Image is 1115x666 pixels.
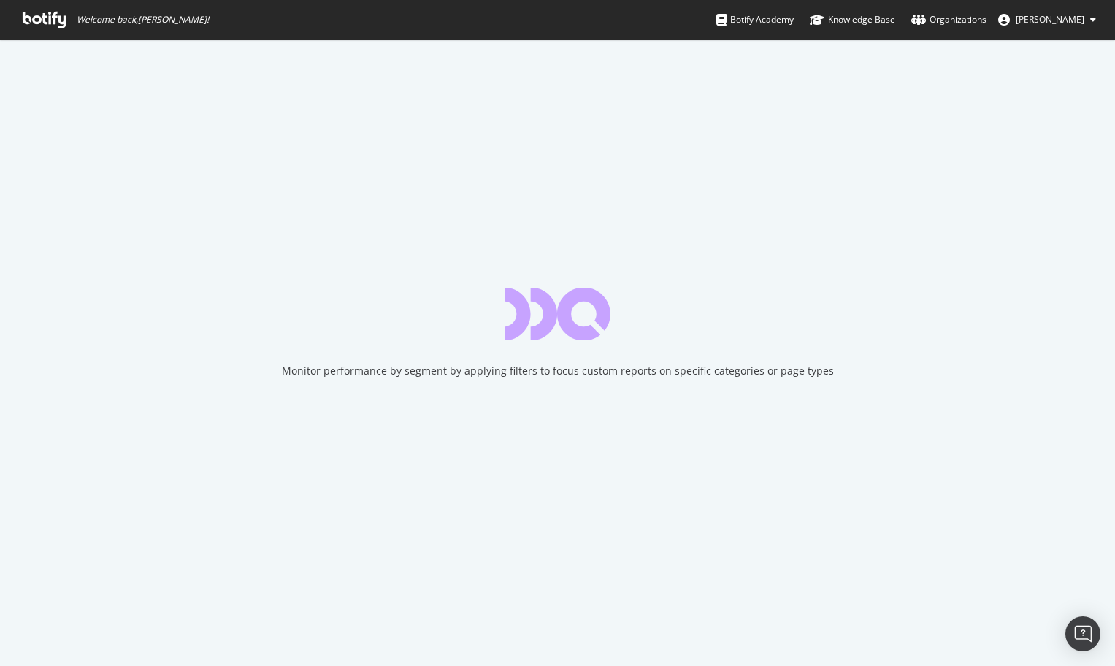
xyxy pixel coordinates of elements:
[911,12,986,27] div: Organizations
[1016,13,1084,26] span: Jean Leconte
[986,8,1108,31] button: [PERSON_NAME]
[716,12,794,27] div: Botify Academy
[1065,616,1100,651] div: Open Intercom Messenger
[77,14,209,26] span: Welcome back, [PERSON_NAME] !
[810,12,895,27] div: Knowledge Base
